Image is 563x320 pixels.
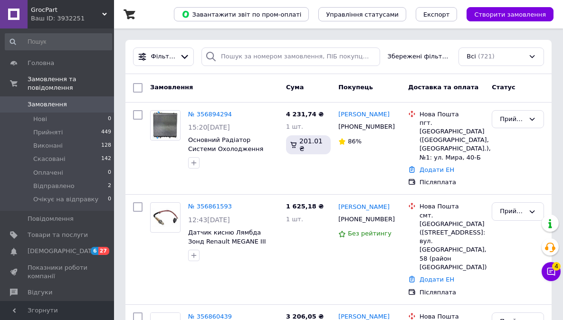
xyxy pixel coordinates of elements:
[348,138,362,145] span: 86%
[338,203,390,212] a: [PERSON_NAME]
[33,169,63,177] span: Оплачені
[5,33,112,50] input: Пошук
[318,7,406,21] button: Управління статусами
[467,52,476,61] span: Всі
[98,247,109,255] span: 27
[338,84,373,91] span: Покупець
[33,195,98,204] span: Очікує на відправку
[286,111,324,118] span: 4 231,74 ₴
[286,216,303,223] span: 1 шт.
[151,52,176,61] span: Фільтри
[33,182,75,190] span: Відправлено
[338,110,390,119] a: [PERSON_NAME]
[542,262,561,281] button: Чат з покупцем4
[348,230,391,237] span: Без рейтингу
[31,6,102,14] span: GrocPart
[188,136,278,170] a: Основний Радіатор Системи Охолодження Двигуна Hyundai TERRACAN HP ХЮНДАЙ Терракан ХП
[181,10,301,19] span: Завантажити звіт по пром-оплаті
[108,169,111,177] span: 0
[420,276,454,283] a: Додати ЕН
[31,14,114,23] div: Ваш ID: 3932251
[500,207,525,216] div: Прийнято
[420,119,484,162] div: пгт. [GEOGRAPHIC_DATA] ([GEOGRAPHIC_DATA], [GEOGRAPHIC_DATA].), №1: ул. Мира, 40-Б
[552,262,561,271] span: 4
[188,313,232,320] a: № 356860439
[326,11,399,18] span: Управління статусами
[500,114,525,124] div: Прийнято
[33,141,63,150] span: Виконані
[108,195,111,204] span: 0
[420,211,484,272] div: смт. [GEOGRAPHIC_DATA] ([STREET_ADDRESS]: вул. [GEOGRAPHIC_DATA], 58 (район [GEOGRAPHIC_DATA])
[420,166,454,173] a: Додати ЕН
[423,11,450,18] span: Експорт
[150,202,181,233] a: Фото товару
[420,202,484,211] div: Нова Пошта
[28,231,88,239] span: Товари та послуги
[457,10,553,18] a: Створити замовлення
[151,208,180,227] img: Фото товару
[420,110,484,119] div: Нова Пошта
[478,53,495,60] span: (721)
[108,182,111,190] span: 2
[474,11,546,18] span: Створити замовлення
[286,203,324,210] span: 1 625,18 ₴
[101,141,111,150] span: 128
[28,215,74,223] span: Повідомлення
[336,121,393,133] div: [PHONE_NUMBER]
[91,247,98,255] span: 6
[408,84,478,91] span: Доставка та оплата
[150,84,193,91] span: Замовлення
[28,59,54,67] span: Головна
[101,155,111,163] span: 142
[420,178,484,187] div: Післяплата
[188,216,230,224] span: 12:43[DATE]
[420,288,484,297] div: Післяплата
[28,75,114,92] span: Замовлення та повідомлення
[286,123,303,130] span: 1 шт.
[492,84,515,91] span: Статус
[416,7,458,21] button: Експорт
[188,123,230,131] span: 15:20[DATE]
[33,115,47,123] span: Нові
[28,100,67,109] span: Замовлення
[188,203,232,210] a: № 356861593
[388,52,451,61] span: Збережені фільтри:
[286,135,331,154] div: 201.01 ₴
[174,7,309,21] button: Завантажити звіт по пром-оплаті
[286,84,304,91] span: Cума
[152,111,179,140] img: Фото товару
[150,110,181,141] a: Фото товару
[33,128,63,137] span: Прийняті
[28,288,52,297] span: Відгуки
[28,264,88,281] span: Показники роботи компанії
[467,7,553,21] button: Створити замовлення
[336,213,393,226] div: [PHONE_NUMBER]
[108,115,111,123] span: 0
[33,155,66,163] span: Скасовані
[188,111,232,118] a: № 356894294
[286,313,324,320] span: 3 206,05 ₴
[188,229,278,271] a: Датчик кисню Лямбда Зонд Renault MEGANE III Grandtour KZ0/1 [PERSON_NAME] 3 Грандтур [DATE]-[DATE]
[101,128,111,137] span: 449
[201,47,380,66] input: Пошук за номером замовлення, ПІБ покупця, номером телефону, Email, номером накладної
[28,247,98,255] span: [DEMOGRAPHIC_DATA]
